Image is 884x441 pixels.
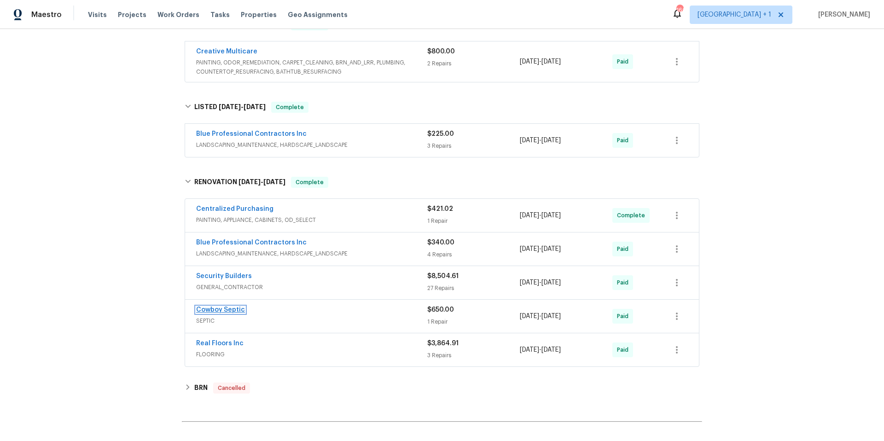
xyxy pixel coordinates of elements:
[31,10,62,19] span: Maestro
[196,206,273,212] a: Centralized Purchasing
[541,58,561,65] span: [DATE]
[520,246,539,252] span: [DATE]
[241,10,277,19] span: Properties
[219,104,266,110] span: -
[814,10,870,19] span: [PERSON_NAME]
[520,279,539,286] span: [DATE]
[541,313,561,319] span: [DATE]
[196,283,427,292] span: GENERAL_CONTRACTOR
[427,239,454,246] span: $340.00
[520,58,539,65] span: [DATE]
[520,244,561,254] span: -
[196,48,257,55] a: Creative Multicare
[541,137,561,144] span: [DATE]
[520,278,561,287] span: -
[520,345,561,354] span: -
[272,103,308,112] span: Complete
[238,179,261,185] span: [DATE]
[292,178,327,187] span: Complete
[219,104,241,110] span: [DATE]
[194,102,266,113] h6: LISTED
[88,10,107,19] span: Visits
[118,10,146,19] span: Projects
[520,212,539,219] span: [DATE]
[196,58,427,76] span: PAINTING, ODOR_REMEDIATION, CARPET_CLEANING, BRN_AND_LRR, PLUMBING, COUNTERTOP_RESURFACING, BATHT...
[520,136,561,145] span: -
[427,250,520,259] div: 4 Repairs
[427,307,454,313] span: $650.00
[676,6,683,15] div: 160
[617,345,632,354] span: Paid
[196,239,307,246] a: Blue Professional Contractors Inc
[617,136,632,145] span: Paid
[196,249,427,258] span: LANDSCAPING_MAINTENANCE, HARDSCAPE_LANDSCAPE
[196,131,307,137] a: Blue Professional Contractors Inc
[194,177,285,188] h6: RENOVATION
[210,12,230,18] span: Tasks
[427,216,520,226] div: 1 Repair
[182,93,702,122] div: LISTED [DATE]-[DATE]Complete
[427,351,520,360] div: 3 Repairs
[617,278,632,287] span: Paid
[427,48,455,55] span: $800.00
[427,284,520,293] div: 27 Repairs
[427,206,453,212] span: $421.02
[541,279,561,286] span: [DATE]
[263,179,285,185] span: [DATE]
[520,347,539,353] span: [DATE]
[196,140,427,150] span: LANDSCAPING_MAINTENANCE, HARDSCAPE_LANDSCAPE
[541,212,561,219] span: [DATE]
[182,377,702,399] div: BRN Cancelled
[617,312,632,321] span: Paid
[196,273,252,279] a: Security Builders
[541,347,561,353] span: [DATE]
[520,211,561,220] span: -
[520,137,539,144] span: [DATE]
[541,246,561,252] span: [DATE]
[427,317,520,326] div: 1 Repair
[288,10,348,19] span: Geo Assignments
[520,57,561,66] span: -
[427,131,454,137] span: $225.00
[196,316,427,325] span: SEPTIC
[520,313,539,319] span: [DATE]
[698,10,771,19] span: [GEOGRAPHIC_DATA] + 1
[427,340,459,347] span: $3,864.91
[427,273,459,279] span: $8,504.61
[196,350,427,359] span: FLOORING
[520,312,561,321] span: -
[617,57,632,66] span: Paid
[196,307,245,313] a: Cowboy Septic
[214,383,249,393] span: Cancelled
[244,104,266,110] span: [DATE]
[427,141,520,151] div: 3 Repairs
[194,383,208,394] h6: BRN
[196,215,427,225] span: PAINTING, APPLIANCE, CABINETS, OD_SELECT
[196,340,244,347] a: Real Floors Inc
[238,179,285,185] span: -
[617,211,649,220] span: Complete
[182,168,702,197] div: RENOVATION [DATE]-[DATE]Complete
[427,59,520,68] div: 2 Repairs
[157,10,199,19] span: Work Orders
[617,244,632,254] span: Paid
